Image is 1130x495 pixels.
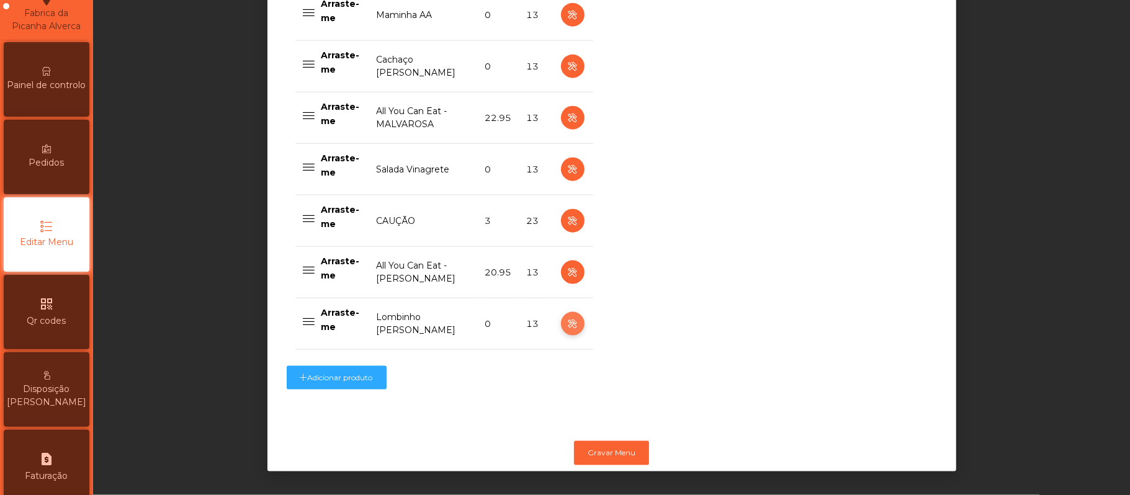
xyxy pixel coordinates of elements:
[25,470,68,483] span: Faturação
[369,92,477,144] td: All You Can Eat - MALVAROSA
[39,297,54,311] i: qr_code
[369,144,477,195] td: Salada Vinagrete
[574,441,649,465] button: Gravar Menu
[519,247,553,298] td: 13
[519,144,553,195] td: 13
[477,144,519,195] td: 0
[477,298,519,350] td: 0
[519,41,553,92] td: 13
[477,41,519,92] td: 0
[477,195,519,247] td: 3
[321,254,362,282] p: Arraste-me
[39,452,54,466] i: request_page
[369,298,477,350] td: Lombinho [PERSON_NAME]
[369,195,477,247] td: CAUÇÃO
[321,100,362,128] p: Arraste-me
[27,314,66,328] span: Qr codes
[7,79,86,92] span: Painel de controlo
[321,306,362,334] p: Arraste-me
[369,41,477,92] td: Cachaço [PERSON_NAME]
[20,236,73,249] span: Editar Menu
[477,92,519,144] td: 22.95
[519,298,553,350] td: 13
[321,203,362,231] p: Arraste-me
[29,156,65,169] span: Pedidos
[519,92,553,144] td: 13
[287,366,387,390] button: Adicionar produto
[7,383,86,409] span: Disposição [PERSON_NAME]
[369,247,477,298] td: All You Can Eat - [PERSON_NAME]
[477,247,519,298] td: 20.95
[321,48,362,76] p: Arraste-me
[321,151,362,179] p: Arraste-me
[519,195,553,247] td: 23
